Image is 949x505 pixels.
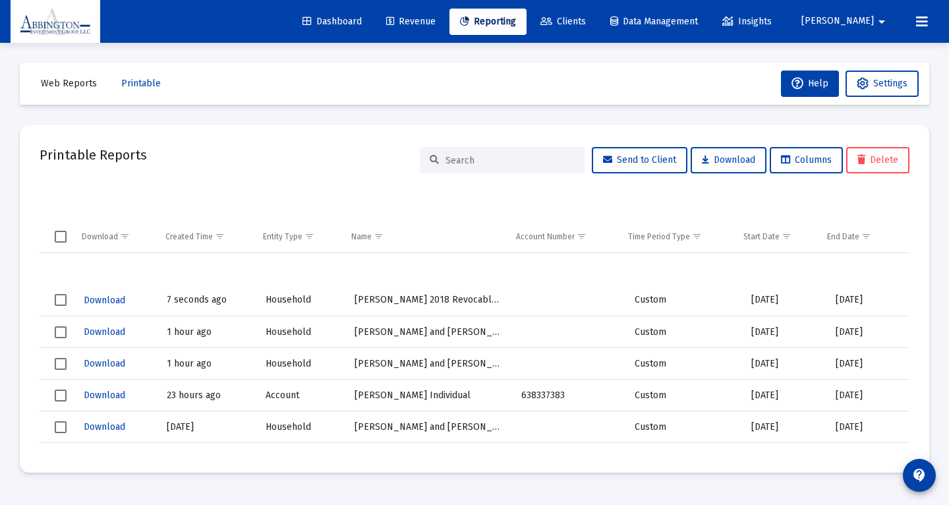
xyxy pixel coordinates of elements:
[84,421,125,432] span: Download
[82,322,127,342] button: Download
[345,348,512,380] td: [PERSON_NAME] and [PERSON_NAME]
[55,390,67,401] div: Select row
[516,231,575,242] div: Account Number
[826,285,909,316] td: [DATE]
[55,453,67,465] div: Select row
[742,285,827,316] td: [DATE]
[345,285,512,316] td: [PERSON_NAME] 2018 Revocable Trust Trust
[826,411,909,443] td: [DATE]
[215,231,225,241] span: Show filter options for column 'Created Time'
[742,380,827,411] td: [DATE]
[84,295,125,306] span: Download
[72,221,156,252] td: Column Download
[826,443,909,475] td: [DATE]
[82,291,127,310] button: Download
[386,16,436,27] span: Revenue
[351,231,372,242] div: Name
[158,380,256,411] td: 23 hours ago
[55,421,67,433] div: Select row
[625,411,742,443] td: Custom
[625,316,742,348] td: Custom
[782,231,791,241] span: Show filter options for column 'Start Date'
[857,154,898,165] span: Delete
[826,348,909,380] td: [DATE]
[55,231,67,243] div: Select all
[873,78,907,89] span: Settings
[158,443,256,475] td: [DATE]
[846,71,919,97] button: Settings
[120,231,130,241] span: Show filter options for column 'Download'
[111,71,171,97] button: Printable
[625,348,742,380] td: Custom
[742,348,827,380] td: [DATE]
[592,147,687,173] button: Send to Client
[84,390,125,401] span: Download
[256,380,345,411] td: Account
[911,467,927,483] mat-icon: contact_support
[82,231,118,242] div: Download
[292,9,372,35] a: Dashboard
[577,231,587,241] span: Show filter options for column 'Account Number'
[742,443,827,475] td: [DATE]
[826,380,909,411] td: [DATE]
[165,231,213,242] div: Created Time
[304,231,314,241] span: Show filter options for column 'Entity Type'
[345,443,512,475] td: [PERSON_NAME] and [PERSON_NAME]
[82,386,127,405] button: Download
[460,16,516,27] span: Reporting
[256,443,345,475] td: Household
[742,316,827,348] td: [DATE]
[55,358,67,370] div: Select row
[625,443,742,475] td: Custom
[786,8,906,34] button: [PERSON_NAME]
[827,231,859,242] div: End Date
[158,316,256,348] td: 1 hour ago
[256,348,345,380] td: Household
[302,16,362,27] span: Dashboard
[781,71,839,97] button: Help
[41,78,97,89] span: Web Reports
[628,231,690,242] div: Time Period Type
[625,380,742,411] td: Custom
[20,9,90,35] img: Dashboard
[610,16,698,27] span: Data Management
[256,316,345,348] td: Household
[40,189,909,453] div: Data grid
[530,9,596,35] a: Clients
[345,316,512,348] td: [PERSON_NAME] and [PERSON_NAME]
[826,316,909,348] td: [DATE]
[846,147,909,173] button: Delete
[158,285,256,316] td: 7 seconds ago
[781,154,832,165] span: Columns
[342,221,507,252] td: Column Name
[158,348,256,380] td: 1 hour ago
[121,78,161,89] span: Printable
[158,411,256,443] td: [DATE]
[446,155,575,166] input: Search
[691,147,766,173] button: Download
[55,326,67,338] div: Select row
[801,16,874,27] span: [PERSON_NAME]
[254,221,342,252] td: Column Entity Type
[861,231,871,241] span: Show filter options for column 'End Date'
[263,231,302,242] div: Entity Type
[770,147,843,173] button: Columns
[156,221,254,252] td: Column Created Time
[374,231,384,241] span: Show filter options for column 'Name'
[40,144,147,165] h2: Printable Reports
[345,411,512,443] td: [PERSON_NAME] and [PERSON_NAME]
[603,154,676,165] span: Send to Client
[702,154,755,165] span: Download
[82,354,127,373] button: Download
[376,9,446,35] a: Revenue
[619,221,734,252] td: Column Time Period Type
[743,231,780,242] div: Start Date
[84,358,125,369] span: Download
[30,71,107,97] button: Web Reports
[874,9,890,35] mat-icon: arrow_drop_down
[449,9,527,35] a: Reporting
[712,9,782,35] a: Insights
[791,78,828,89] span: Help
[734,221,818,252] td: Column Start Date
[512,380,626,411] td: 638337383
